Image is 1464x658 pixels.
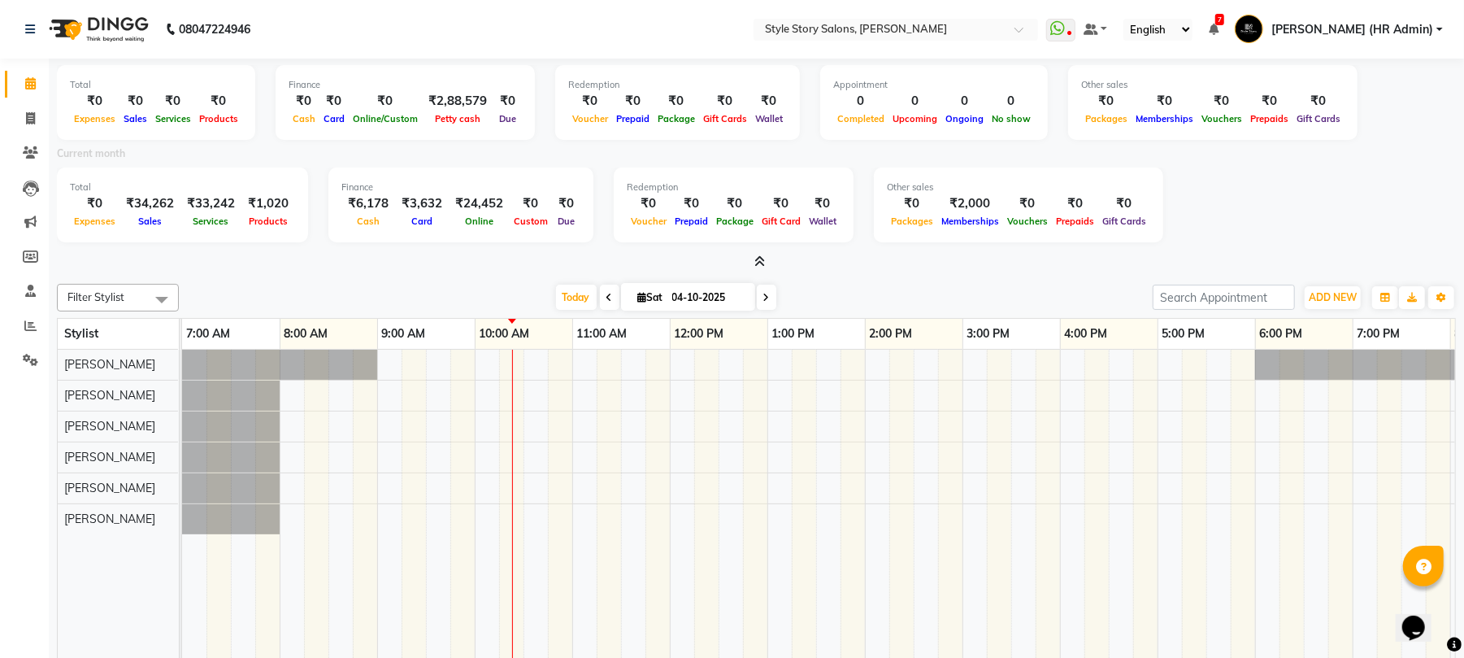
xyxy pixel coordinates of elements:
[57,146,125,161] label: Current month
[887,194,937,213] div: ₹0
[552,194,580,213] div: ₹0
[151,92,195,111] div: ₹0
[568,92,612,111] div: ₹0
[422,92,493,111] div: ₹2,88,579
[1197,113,1246,124] span: Vouchers
[407,216,437,227] span: Card
[1246,92,1292,111] div: ₹0
[195,92,242,111] div: ₹0
[805,216,841,227] span: Wallet
[476,322,534,346] a: 10:00 AM
[988,92,1035,111] div: 0
[1003,194,1052,213] div: ₹0
[1081,113,1132,124] span: Packages
[510,216,552,227] span: Custom
[179,7,250,52] b: 08047224946
[349,92,422,111] div: ₹0
[1052,194,1098,213] div: ₹0
[180,194,241,213] div: ₹33,242
[119,194,180,213] div: ₹34,262
[671,216,712,227] span: Prepaid
[319,113,349,124] span: Card
[1271,21,1433,38] span: [PERSON_NAME] (HR Admin)
[119,92,151,111] div: ₹0
[1292,92,1345,111] div: ₹0
[768,322,819,346] a: 1:00 PM
[319,92,349,111] div: ₹0
[289,113,319,124] span: Cash
[612,92,654,111] div: ₹0
[1132,113,1197,124] span: Memberships
[64,481,155,495] span: [PERSON_NAME]
[289,92,319,111] div: ₹0
[887,216,937,227] span: Packages
[1052,216,1098,227] span: Prepaids
[833,113,888,124] span: Completed
[627,194,671,213] div: ₹0
[1158,322,1210,346] a: 5:00 PM
[712,194,758,213] div: ₹0
[349,113,422,124] span: Online/Custom
[654,92,699,111] div: ₹0
[758,216,805,227] span: Gift Card
[245,216,292,227] span: Products
[395,194,449,213] div: ₹3,632
[70,216,119,227] span: Expenses
[805,194,841,213] div: ₹0
[671,322,728,346] a: 12:00 PM
[1215,14,1224,25] span: 7
[888,113,941,124] span: Upcoming
[241,194,295,213] div: ₹1,020
[1256,322,1307,346] a: 6:00 PM
[70,194,119,213] div: ₹0
[699,92,751,111] div: ₹0
[449,194,510,213] div: ₹24,452
[1061,322,1112,346] a: 4:00 PM
[671,194,712,213] div: ₹0
[988,113,1035,124] span: No show
[189,216,233,227] span: Services
[70,113,119,124] span: Expenses
[64,388,155,403] span: [PERSON_NAME]
[941,92,988,111] div: 0
[963,322,1014,346] a: 3:00 PM
[573,322,632,346] a: 11:00 AM
[1305,286,1361,309] button: ADD NEW
[1081,78,1345,92] div: Other sales
[41,7,153,52] img: logo
[67,290,124,303] span: Filter Stylist
[1235,15,1263,43] img: Nilofar Ali (HR Admin)
[634,291,667,303] span: Sat
[341,194,395,213] div: ₹6,178
[751,92,787,111] div: ₹0
[568,113,612,124] span: Voucher
[554,216,579,227] span: Due
[431,113,484,124] span: Petty cash
[1132,92,1197,111] div: ₹0
[627,216,671,227] span: Voucher
[1197,92,1246,111] div: ₹0
[134,216,166,227] span: Sales
[866,322,917,346] a: 2:00 PM
[556,285,597,310] span: Today
[1292,113,1345,124] span: Gift Cards
[888,92,941,111] div: 0
[1003,216,1052,227] span: Vouchers
[1209,22,1219,37] a: 7
[612,113,654,124] span: Prepaid
[568,78,787,92] div: Redemption
[699,113,751,124] span: Gift Cards
[1309,291,1357,303] span: ADD NEW
[510,194,552,213] div: ₹0
[353,216,384,227] span: Cash
[758,194,805,213] div: ₹0
[151,113,195,124] span: Services
[887,181,1150,194] div: Other sales
[941,113,988,124] span: Ongoing
[1353,322,1405,346] a: 7:00 PM
[1396,593,1448,642] iframe: chat widget
[495,113,520,124] span: Due
[751,113,787,124] span: Wallet
[64,326,98,341] span: Stylist
[937,194,1003,213] div: ₹2,000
